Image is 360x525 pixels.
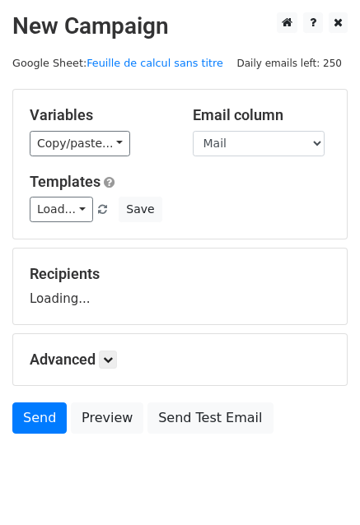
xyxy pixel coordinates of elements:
[147,402,273,434] a: Send Test Email
[30,265,330,283] h5: Recipients
[30,131,130,156] a: Copy/paste...
[30,173,101,190] a: Templates
[86,57,223,69] a: Feuille de calcul sans titre
[30,106,168,124] h5: Variables
[231,54,348,72] span: Daily emails left: 250
[12,12,348,40] h2: New Campaign
[71,402,143,434] a: Preview
[119,197,161,222] button: Save
[30,197,93,222] a: Load...
[231,57,348,69] a: Daily emails left: 250
[193,106,331,124] h5: Email column
[30,265,330,308] div: Loading...
[30,351,330,369] h5: Advanced
[12,57,223,69] small: Google Sheet:
[12,402,67,434] a: Send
